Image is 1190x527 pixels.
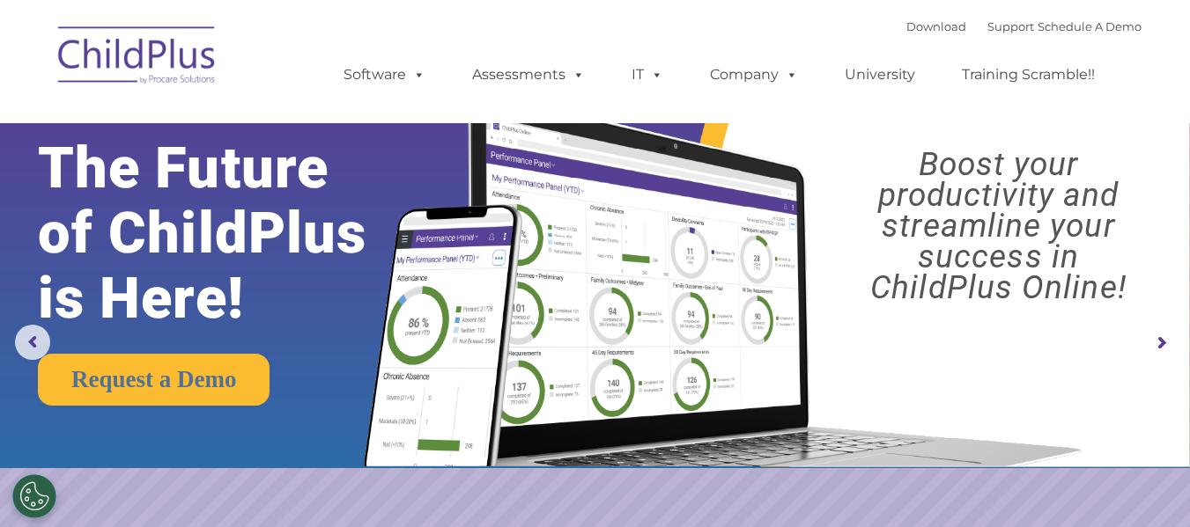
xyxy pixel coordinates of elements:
[822,149,1175,303] rs-layer: Boost your productivity and streamline your success in ChildPlus Online!
[906,19,966,33] a: Download
[944,57,1112,92] a: Training Scramble!!
[1038,19,1142,33] a: Schedule A Demo
[38,354,270,406] a: Request a Demo
[906,19,1142,33] font: |
[245,188,320,201] span: Phone number
[827,57,933,92] a: University
[692,57,816,92] a: Company
[455,57,602,92] a: Assessments
[326,57,443,92] a: Software
[38,135,418,331] rs-layer: The Future of ChildPlus is Here!
[49,14,225,102] img: ChildPlus by Procare Solutions
[12,474,56,518] button: Cookies Settings
[987,19,1034,33] a: Support
[245,116,299,129] span: Last name
[614,57,681,92] a: IT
